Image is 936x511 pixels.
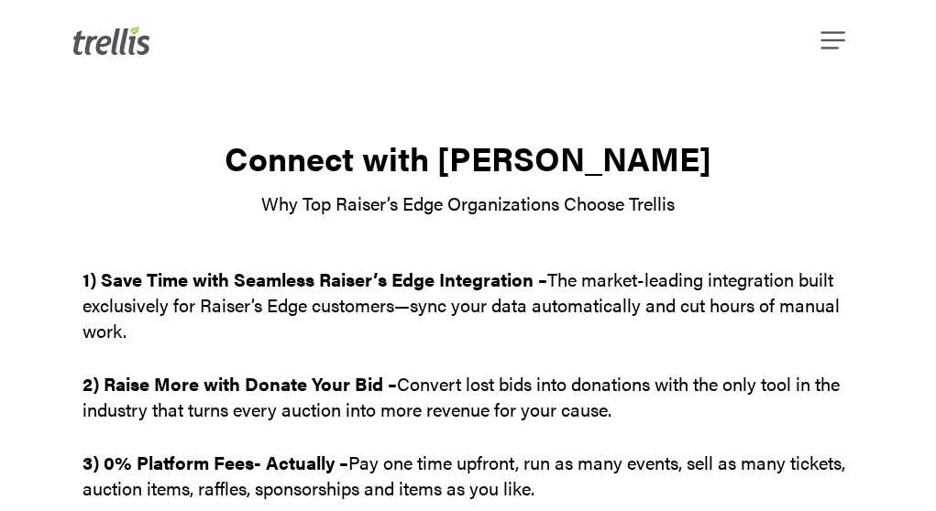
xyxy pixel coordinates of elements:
a: Navigation Menu [825,31,845,49]
strong: Connect with [PERSON_NAME] [225,134,711,181]
strong: 2) Raise More with Donate Your Bid – [83,370,397,397]
img: Trellis [73,26,150,55]
strong: 1) Save Time with Seamless Raiser’s Edge Integration – [83,266,547,292]
strong: 3) 0% Platform Fees- Actually – [83,449,348,475]
p: Why Top Raiser’s Edge Organizations Choose Trellis [83,190,853,216]
p: The market-leading integration built exclusively for Raiser’s Edge customers—sync your data autom... [83,266,853,371]
p: Convert lost bids into donations with the only tool in the industry that turns every auction into... [83,371,853,450]
p: Pay one time upfront, run as many events, sell as many tickets, auction items, raffles, sponsorsh... [83,450,853,501]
